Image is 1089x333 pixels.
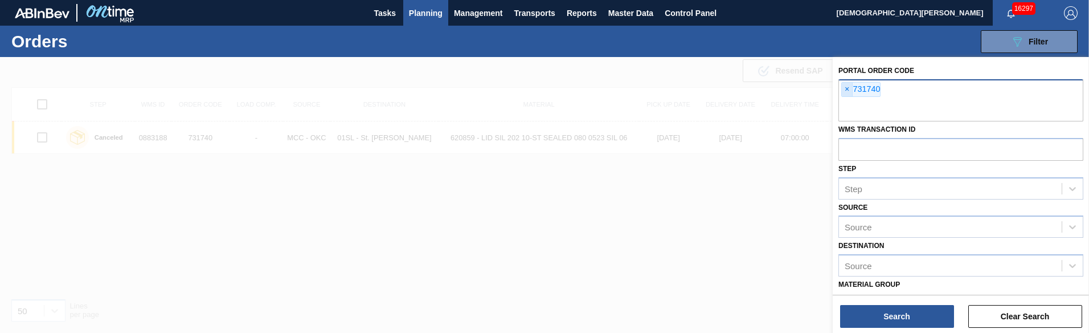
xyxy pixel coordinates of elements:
[1012,2,1035,15] span: 16297
[838,281,900,289] label: Material Group
[838,67,914,75] label: Portal Order Code
[993,5,1029,21] button: Notifications
[409,6,443,20] span: Planning
[665,6,717,20] span: Control Panel
[838,165,856,173] label: Step
[841,82,881,97] div: 731740
[842,83,853,96] span: ×
[11,35,182,48] h1: Orders
[567,6,597,20] span: Reports
[514,6,555,20] span: Transports
[838,204,867,212] label: Source
[845,222,872,232] div: Source
[1029,37,1048,46] span: Filter
[608,6,653,20] span: Master Data
[981,30,1078,53] button: Filter
[454,6,503,20] span: Management
[372,6,398,20] span: Tasks
[845,261,872,271] div: Source
[838,125,915,133] label: WMS Transaction ID
[15,8,69,18] img: TNhmsLtSVTkK8tSr43FrP2fwEKptu5GPRR3wAAAABJRU5ErkJggg==
[1064,6,1078,20] img: Logout
[838,242,884,250] label: Destination
[845,184,862,193] div: Step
